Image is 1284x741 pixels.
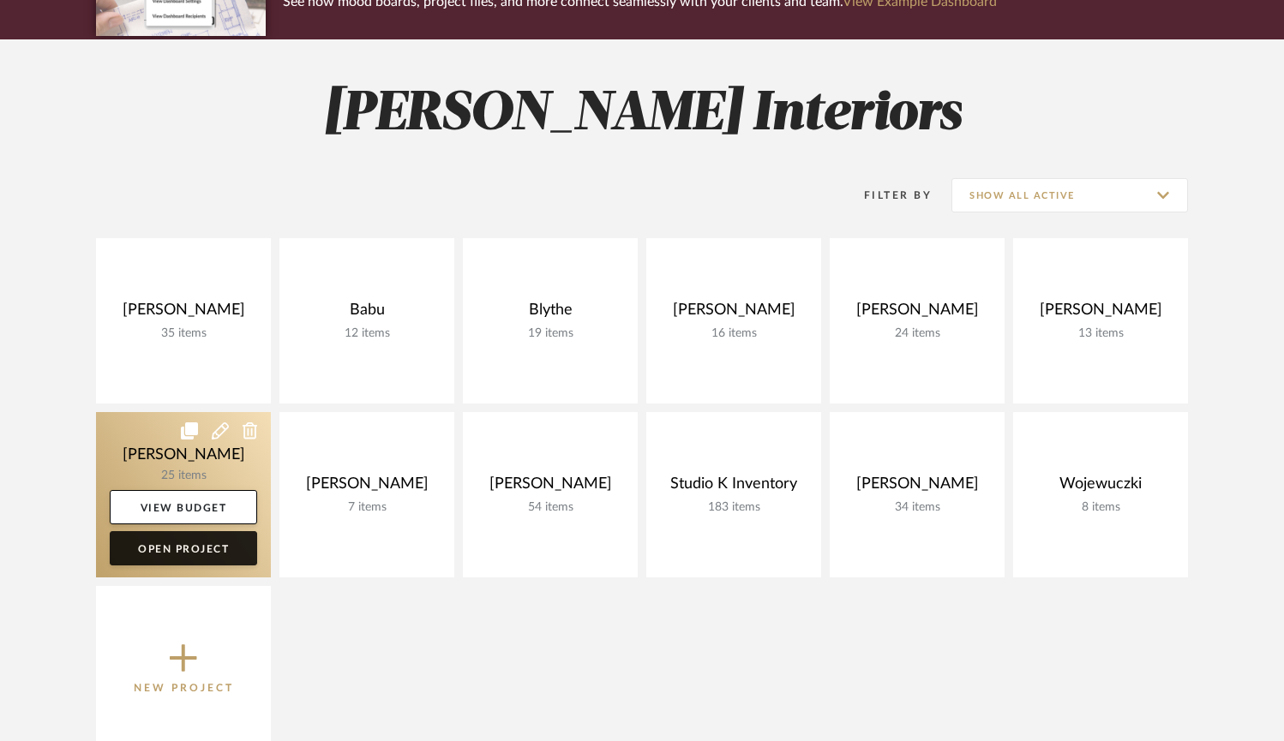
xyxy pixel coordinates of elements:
[843,500,991,515] div: 34 items
[1027,326,1174,341] div: 13 items
[110,326,257,341] div: 35 items
[843,475,991,500] div: [PERSON_NAME]
[477,475,624,500] div: [PERSON_NAME]
[477,326,624,341] div: 19 items
[1027,301,1174,326] div: [PERSON_NAME]
[110,531,257,565] a: Open Project
[110,490,257,524] a: View Budget
[843,326,991,341] div: 24 items
[1027,475,1174,500] div: Wojewuczki
[660,500,807,515] div: 183 items
[660,475,807,500] div: Studio K Inventory
[293,326,441,341] div: 12 items
[477,301,624,326] div: Blythe
[477,500,624,515] div: 54 items
[660,326,807,341] div: 16 items
[293,500,441,515] div: 7 items
[293,475,441,500] div: [PERSON_NAME]
[660,301,807,326] div: [PERSON_NAME]
[134,679,234,696] p: New Project
[1027,500,1174,515] div: 8 items
[293,301,441,326] div: Babu
[25,82,1259,146] h2: [PERSON_NAME] Interiors
[842,187,932,204] div: Filter By
[843,301,991,326] div: [PERSON_NAME]
[110,301,257,326] div: [PERSON_NAME]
